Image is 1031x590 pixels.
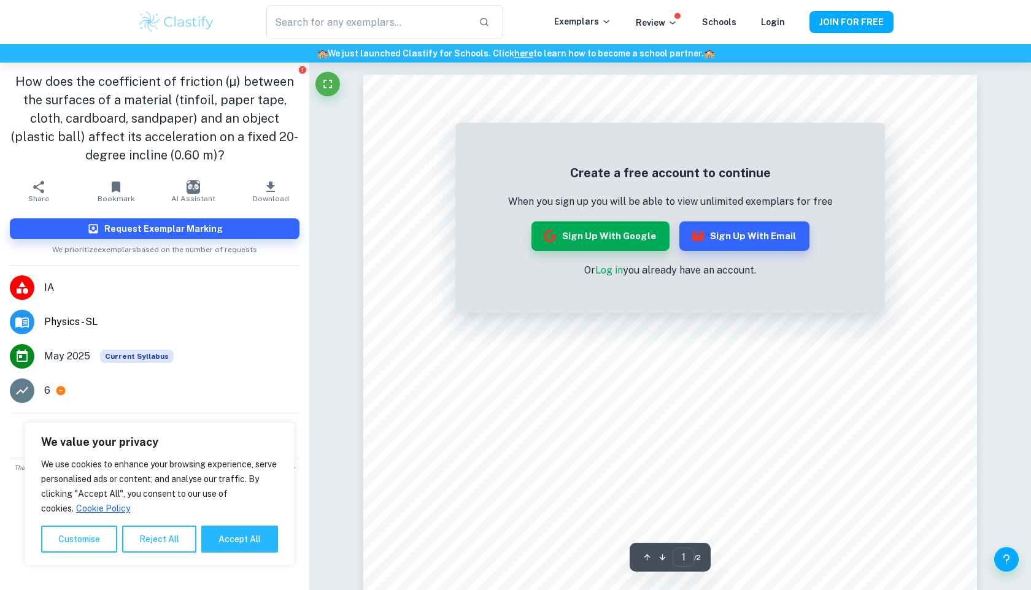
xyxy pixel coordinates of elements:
span: Current Syllabus [100,350,174,363]
button: Help and Feedback [994,547,1019,572]
p: We value your privacy [41,435,278,450]
h1: How does the coefficient of friction (µ) between the surfaces of a material (tinfoil, paper tape,... [10,72,299,164]
p: Exemplars [554,15,611,28]
h5: Create a free account to continue [508,164,833,182]
a: Cookie Policy [75,503,131,514]
p: When you sign up you will be able to view unlimited exemplars for free [508,194,833,209]
button: Customise [41,526,117,553]
input: Search for any exemplars... [266,5,469,39]
h6: Request Exemplar Marking [104,222,223,236]
button: Report issue [298,65,307,74]
button: JOIN FOR FREE [809,11,894,33]
span: Share [28,194,49,203]
a: Schools [702,17,736,27]
p: Or you already have an account. [508,263,833,278]
img: Clastify logo [137,10,215,34]
button: Download [232,174,309,209]
span: This is an example of past student work. Do not copy or submit as your own. Use to understand the... [5,463,304,481]
div: We value your privacy [25,422,295,565]
span: AI Assistant [171,194,215,203]
p: We use cookies to enhance your browsing experience, serve personalised ads or content, and analys... [41,457,278,516]
span: 🏫 [317,48,328,58]
button: Fullscreen [315,72,340,96]
p: Review [636,16,678,29]
button: AI Assistant [155,174,232,209]
button: Reject All [122,526,196,553]
span: May 2025 [44,349,90,364]
button: Sign up with Google [531,221,670,251]
h6: We just launched Clastify for Schools. Click to learn how to become a school partner. [2,47,1029,60]
span: We prioritize exemplars based on the number of requests [52,239,257,255]
span: Download [253,194,289,203]
button: Accept All [201,526,278,553]
a: here [514,48,533,58]
button: Sign up with Email [679,221,809,251]
a: Login [761,17,785,27]
a: Log in [595,264,623,276]
span: Bookmark [98,194,135,203]
img: AI Assistant [187,180,200,194]
span: 🏫 [704,48,714,58]
span: Physics - SL [44,315,299,329]
p: 6 [44,383,50,398]
div: This exemplar is based on the current syllabus. Feel free to refer to it for inspiration/ideas wh... [100,350,174,363]
span: / 2 [694,552,701,563]
span: IA [44,280,299,295]
button: Request Exemplar Marking [10,218,299,239]
button: Bookmark [77,174,155,209]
